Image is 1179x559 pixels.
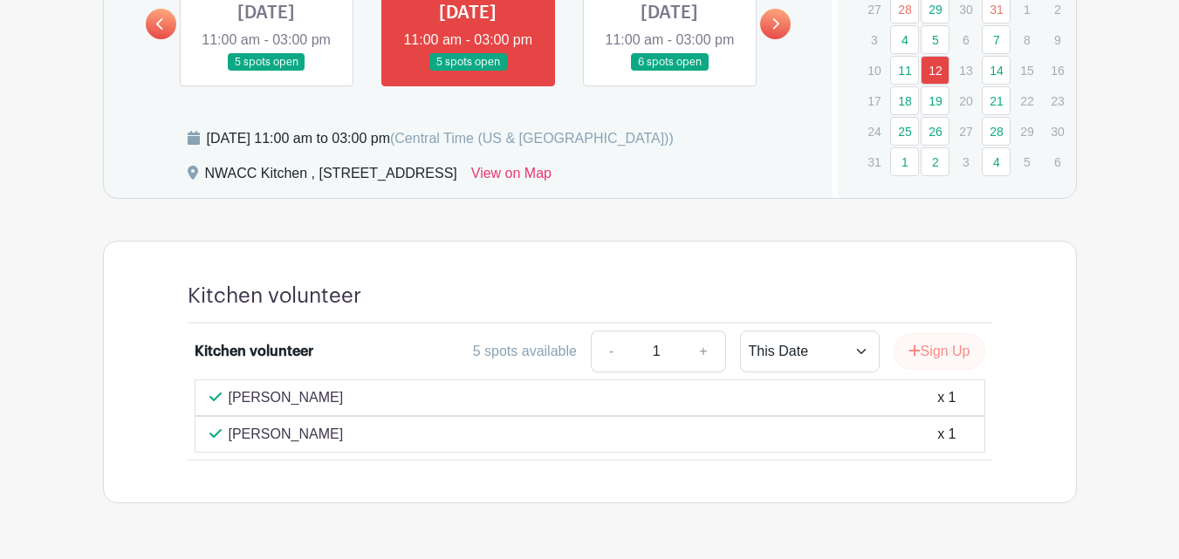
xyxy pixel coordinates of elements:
[982,86,1011,115] a: 21
[860,148,888,175] p: 31
[921,25,949,54] a: 5
[890,147,919,176] a: 1
[860,87,888,114] p: 17
[982,25,1011,54] a: 7
[937,387,956,408] div: x 1
[195,341,313,362] div: Kitchen volunteer
[207,128,674,149] div: [DATE] 11:00 am to 03:00 pm
[229,424,344,445] p: [PERSON_NAME]
[1043,26,1072,53] p: 9
[921,86,949,115] a: 19
[951,87,980,114] p: 20
[894,333,985,370] button: Sign Up
[860,26,888,53] p: 3
[921,117,949,146] a: 26
[890,117,919,146] a: 25
[1012,87,1041,114] p: 22
[890,86,919,115] a: 18
[591,331,631,372] a: -
[390,131,674,146] span: (Central Time (US & [GEOGRAPHIC_DATA]))
[473,341,577,362] div: 5 spots available
[860,57,888,84] p: 10
[860,118,888,145] p: 24
[1043,57,1072,84] p: 16
[1043,148,1072,175] p: 6
[982,56,1011,85] a: 14
[1012,148,1041,175] p: 5
[982,147,1011,176] a: 4
[951,57,980,84] p: 13
[890,56,919,85] a: 11
[229,387,344,408] p: [PERSON_NAME]
[937,424,956,445] div: x 1
[1043,87,1072,114] p: 23
[1012,118,1041,145] p: 29
[951,26,980,53] p: 6
[890,25,919,54] a: 4
[471,163,552,191] a: View on Map
[921,56,949,85] a: 12
[1012,26,1041,53] p: 8
[205,163,457,191] div: NWACC Kitchen , [STREET_ADDRESS]
[1012,57,1041,84] p: 15
[951,148,980,175] p: 3
[921,147,949,176] a: 2
[682,331,725,372] a: +
[188,283,361,309] h4: Kitchen volunteer
[951,118,980,145] p: 27
[982,117,1011,146] a: 28
[1043,118,1072,145] p: 30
